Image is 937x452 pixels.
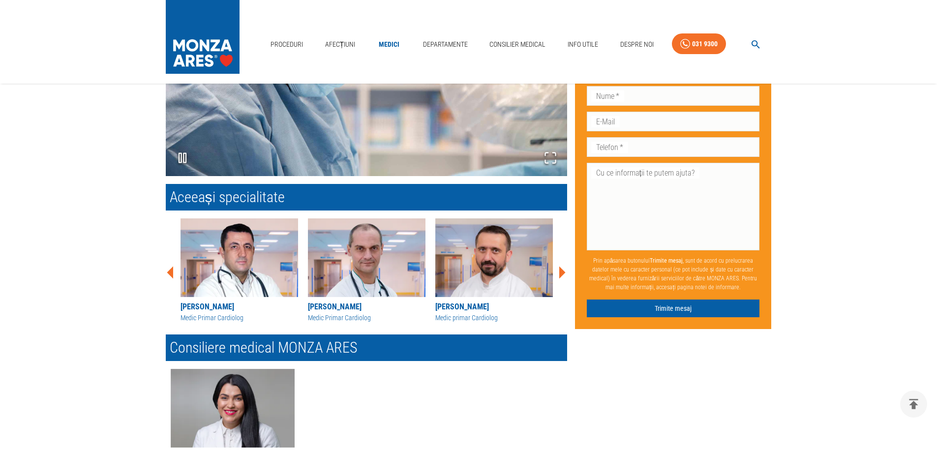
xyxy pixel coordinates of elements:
[435,218,553,323] a: [PERSON_NAME]Medic primar Cardiolog
[181,313,298,323] div: Medic Primar Cardiolog
[308,313,425,323] div: Medic Primar Cardiolog
[181,301,298,313] div: [PERSON_NAME]
[900,391,927,418] button: delete
[435,313,553,323] div: Medic primar Cardiolog
[308,301,425,313] div: [PERSON_NAME]
[485,34,549,55] a: Consilier Medical
[650,257,683,264] b: Trimite mesaj
[166,141,199,176] button: Play or Pause Slideshow
[171,369,295,448] img: Roxana Giurgiu
[166,184,567,211] h2: Aceeași specialitate
[181,218,298,323] a: [PERSON_NAME]Medic Primar Cardiolog
[373,34,405,55] a: Medici
[435,301,553,313] div: [PERSON_NAME]
[308,218,425,297] img: Dr. Radu Roșu
[672,33,726,55] a: 031 9300
[321,34,360,55] a: Afecțiuni
[419,34,472,55] a: Departamente
[308,218,425,323] a: [PERSON_NAME]Medic Primar Cardiolog
[587,299,760,317] button: Trimite mesaj
[692,38,718,50] div: 031 9300
[267,34,307,55] a: Proceduri
[564,34,602,55] a: Info Utile
[587,252,760,295] p: Prin apăsarea butonului , sunt de acord cu prelucrarea datelor mele cu caracter personal (ce pot ...
[166,334,567,361] h2: Consiliere medical MONZA ARES
[534,141,567,176] button: Open Fullscreen
[616,34,658,55] a: Despre Noi
[181,218,298,297] img: Dr. Marius Andronache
